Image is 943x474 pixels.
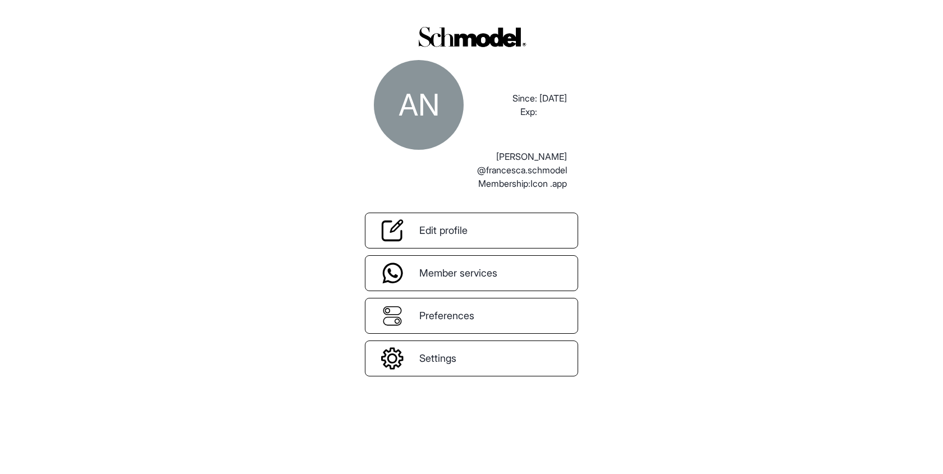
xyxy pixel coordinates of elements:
span: Edit profile [419,223,468,238]
img: settings [381,347,404,370]
a: settingsSettings [365,340,578,376]
a: EditProfileEdit profile [365,213,578,248]
p: Since: [512,91,537,105]
p: @francesca.schmodel [477,163,567,177]
span: Preferences [419,308,474,323]
span: AN [399,86,440,123]
span: Member services [419,265,497,280]
img: MemberServices [382,262,404,284]
p: Membership: Icon .app [478,177,567,190]
p: Exp: [520,105,537,118]
img: logo [413,22,530,51]
p: [DATE] [539,91,567,105]
div: abdellah naji [374,60,464,150]
p: [PERSON_NAME] [496,150,567,163]
img: Preferances [381,305,404,327]
span: Settings [419,351,456,366]
img: EditProfile [381,219,404,242]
